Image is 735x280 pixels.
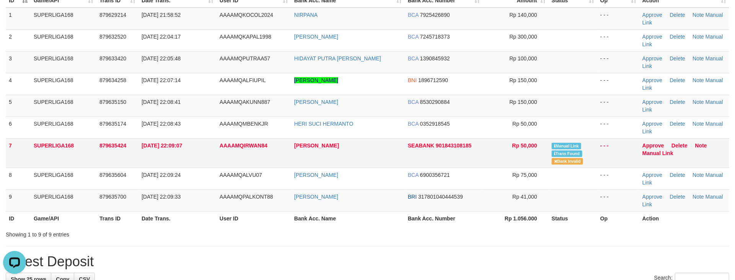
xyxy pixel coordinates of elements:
a: Note [695,142,707,149]
td: 6 [6,117,31,138]
td: 2 [6,29,31,51]
span: AAAAMQKAPAL1998 [220,34,271,40]
span: BCA [408,55,419,62]
a: HIDAYAT PUTRA [PERSON_NAME] [294,55,381,62]
div: Showing 1 to 9 of 9 entries [6,228,300,238]
a: Note [693,34,704,40]
a: Note [693,172,704,178]
a: Approve [642,77,662,83]
td: SUPERLIGA168 [31,189,96,211]
td: 8 [6,168,31,189]
a: Note [693,99,704,105]
span: 879632520 [99,34,126,40]
a: Delete [671,142,688,149]
th: Trans ID [96,211,139,225]
span: 879635700 [99,194,126,200]
a: Manual Link [642,12,723,26]
a: Manual Link [642,55,723,69]
a: Approve [642,142,664,149]
a: Approve [642,55,662,62]
td: 7 [6,138,31,168]
h1: Latest Deposit [6,254,729,269]
a: Note [693,12,704,18]
a: Approve [642,34,662,40]
td: 1 [6,8,31,30]
td: SUPERLIGA168 [31,138,96,168]
span: BCA [408,34,419,40]
span: BCA [408,99,419,105]
span: Rp 50,000 [512,142,537,149]
button: Open LiveChat chat widget [3,3,26,26]
a: Delete [670,194,685,200]
a: [PERSON_NAME] [294,172,338,178]
span: Copy 1390845932 to clipboard [420,55,450,62]
td: SUPERLIGA168 [31,51,96,73]
span: Rp 41,000 [512,194,537,200]
td: SUPERLIGA168 [31,117,96,138]
span: Copy 7925426890 to clipboard [420,12,450,18]
span: 879635174 [99,121,126,127]
span: Copy 0352918545 to clipboard [420,121,450,127]
span: 879634258 [99,77,126,83]
span: BRI [408,194,417,200]
th: Date Trans. [139,211,217,225]
span: Copy 901843108185 to clipboard [436,142,471,149]
a: Manual Link [642,99,723,113]
td: - - - [597,95,639,117]
span: Similar transaction found [552,151,582,157]
span: Rp 100,000 [510,55,537,62]
span: Copy 7245718373 to clipboard [420,34,450,40]
a: Manual Link [642,194,723,207]
td: - - - [597,168,639,189]
td: - - - [597,138,639,168]
a: Note [693,194,704,200]
a: Approve [642,121,662,127]
span: Copy 1896712590 to clipboard [418,77,448,83]
span: 879635150 [99,99,126,105]
a: Manual Link [642,150,673,156]
a: Note [693,77,704,83]
th: Rp 1.056.000 [483,211,549,225]
a: [PERSON_NAME] [294,194,338,200]
th: Status [549,211,597,225]
a: Note [693,121,704,127]
td: - - - [597,29,639,51]
span: [DATE] 21:58:52 [142,12,181,18]
span: Bank is not match [552,158,583,165]
span: Copy 8530290884 to clipboard [420,99,450,105]
span: Rp 300,000 [510,34,537,40]
a: [PERSON_NAME] [294,77,338,83]
span: BCA [408,172,419,178]
a: Delete [670,34,685,40]
a: Approve [642,172,662,178]
th: Bank Acc. Number [405,211,483,225]
th: Bank Acc. Name [291,211,405,225]
span: AAAAMQALFIUPIL [220,77,266,83]
span: Rp 50,000 [512,121,537,127]
a: Approve [642,12,662,18]
a: [PERSON_NAME] [294,142,339,149]
span: AAAAMQALVU07 [220,172,262,178]
td: - - - [597,73,639,95]
span: Manually Linked [552,143,581,149]
a: HERI SUCI HERMANTO [294,121,354,127]
td: 4 [6,73,31,95]
a: Delete [670,99,685,105]
span: Rp 140,000 [510,12,537,18]
th: Op [597,211,639,225]
td: - - - [597,51,639,73]
span: 879629214 [99,12,126,18]
th: Game/API [31,211,96,225]
a: Delete [670,172,685,178]
span: Copy 317801040444539 to clipboard [418,194,463,200]
a: Delete [670,12,685,18]
span: 879633420 [99,55,126,62]
td: 5 [6,95,31,117]
span: [DATE] 22:08:41 [142,99,181,105]
a: Delete [670,55,685,62]
span: BCA [408,12,419,18]
td: 3 [6,51,31,73]
a: [PERSON_NAME] [294,34,338,40]
th: ID [6,211,31,225]
a: Approve [642,194,662,200]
